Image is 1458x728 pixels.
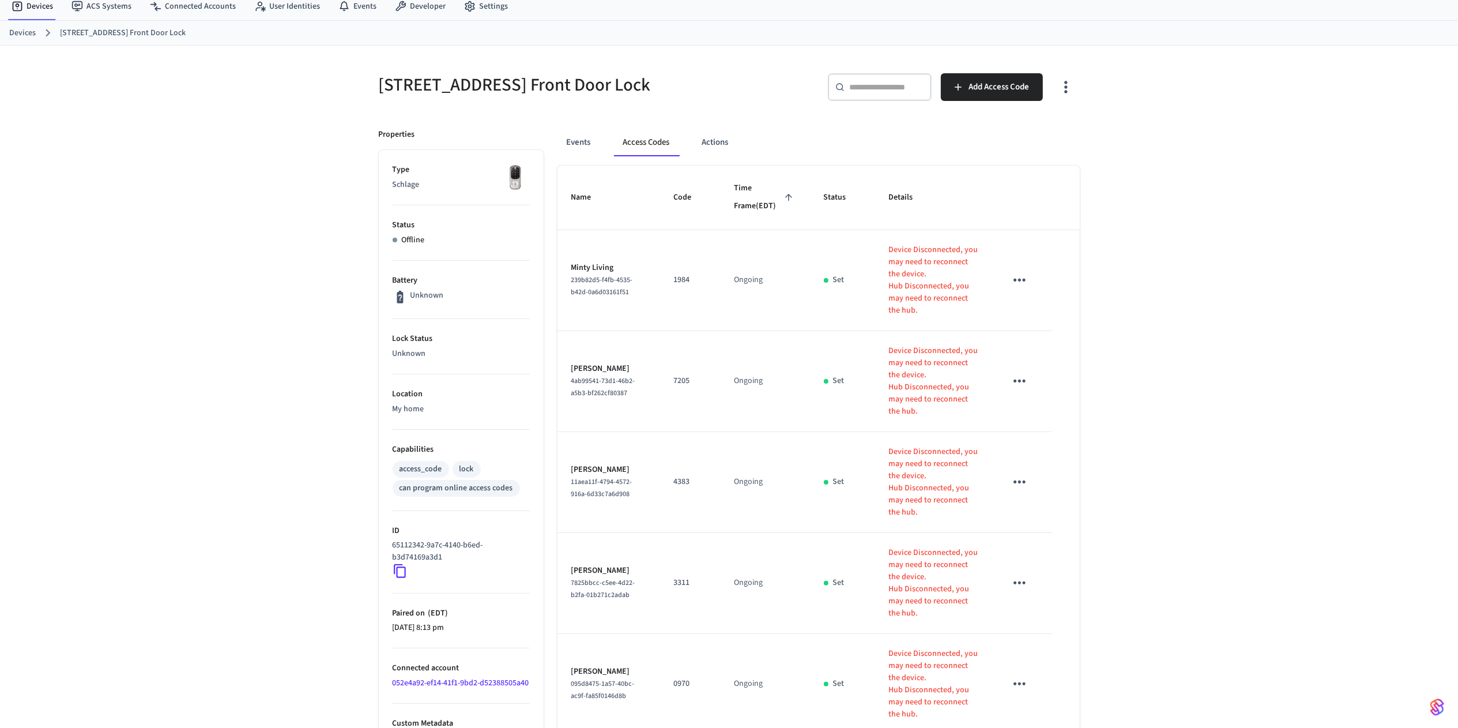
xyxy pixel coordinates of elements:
p: Unknown [393,348,530,360]
div: can program online access codes [400,482,513,494]
span: Status [824,189,861,207]
span: Details [889,189,928,207]
button: Actions [693,129,738,156]
p: Battery [393,275,530,287]
p: Hub Disconnected, you may need to reconnect the hub. [889,583,979,620]
div: ant example [557,129,1080,156]
td: Ongoing [720,331,809,432]
p: 0970 [673,678,706,690]
p: [PERSON_NAME] [571,565,646,577]
h5: [STREET_ADDRESS] Front Door Lock [379,73,722,97]
div: lock [459,463,474,475]
p: Set [833,274,845,286]
p: Properties [379,129,415,141]
p: Set [833,375,845,387]
p: Lock Status [393,333,530,345]
span: 11aea11f-4794-4572-916a-6d33c7a6d908 [571,477,632,499]
p: Hub Disconnected, you may need to reconnect the hub. [889,482,979,519]
p: Device Disconnected, you may need to reconnect the device. [889,244,979,280]
p: Type [393,164,530,176]
p: [DATE] 8:13 pm [393,622,530,634]
p: Device Disconnected, you may need to reconnect the device. [889,648,979,684]
p: Schlage [393,179,530,191]
p: [PERSON_NAME] [571,363,646,375]
p: 65112342-9a7c-4140-b6ed-b3d74169a3d1 [393,539,525,564]
p: Paired on [393,607,530,620]
p: 3311 [673,577,706,589]
p: Minty Living [571,262,646,274]
p: Status [393,219,530,231]
button: Add Access Code [941,73,1043,101]
span: Name [571,189,606,207]
p: Hub Disconnected, you may need to reconnect the hub. [889,381,979,418]
img: SeamLogoGradient.69752ec5.svg [1430,698,1444,716]
p: Location [393,388,530,400]
span: 4ab99541-73d1-46b2-a5b3-bf262cf80387 [571,376,635,398]
td: Ongoing [720,533,809,634]
span: ( EDT ) [425,607,448,619]
p: Device Disconnected, you may need to reconnect the device. [889,345,979,381]
span: Add Access Code [969,80,1029,95]
p: Connected account [393,662,530,674]
p: Set [833,476,845,488]
button: Events [557,129,600,156]
span: Time Frame(EDT) [734,179,796,216]
a: 052e4a92-ef14-41f1-9bd2-d52388505a40 [393,677,529,689]
td: Ongoing [720,432,809,533]
button: Access Codes [614,129,679,156]
p: 7205 [673,375,706,387]
p: Set [833,577,845,589]
p: Capabilities [393,444,530,456]
a: [STREET_ADDRESS] Front Door Lock [60,27,186,39]
p: ID [393,525,530,537]
p: Device Disconnected, you may need to reconnect the device. [889,547,979,583]
p: Hub Disconnected, you may need to reconnect the hub. [889,684,979,721]
p: Device Disconnected, you may need to reconnect the device. [889,446,979,482]
p: 1984 [673,274,706,286]
p: Hub Disconnected, you may need to reconnect the hub. [889,280,979,317]
img: Yale Assure Touchscreen Wifi Smart Lock, Satin Nickel, Front [501,164,530,193]
p: Set [833,678,845,690]
p: [PERSON_NAME] [571,464,646,476]
p: 4383 [673,476,706,488]
p: Unknown [410,290,443,302]
a: Devices [9,27,36,39]
span: Code [673,189,706,207]
span: 095d8475-1a57-40bc-ac9f-fa85f0146d8b [571,679,635,701]
div: access_code [400,463,442,475]
span: 7825bbcc-c5ee-4d22-b2fa-01b271c2adab [571,578,635,600]
p: My home [393,403,530,415]
p: Offline [402,234,425,246]
td: Ongoing [720,230,809,331]
span: 239b82d5-f4fb-4535-b42d-0a6d03161f51 [571,275,633,297]
p: [PERSON_NAME] [571,666,646,678]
